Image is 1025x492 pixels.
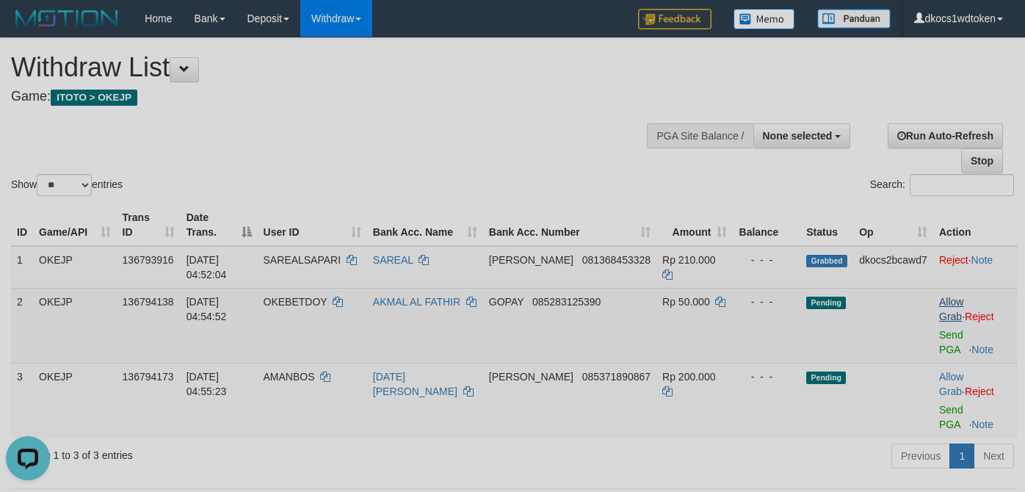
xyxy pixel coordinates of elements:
span: [DATE] 04:52:04 [186,254,227,281]
th: Status [800,204,853,246]
button: None selected [753,123,851,148]
span: Rp 210.000 [662,254,715,266]
a: Note [971,419,993,430]
span: Grabbed [806,255,847,267]
button: Open LiveChat chat widget [6,6,50,50]
a: Reject [965,311,994,322]
td: OKEJP [33,288,117,363]
span: [PERSON_NAME] [489,371,573,383]
span: Pending [806,297,846,309]
img: MOTION_logo.png [11,7,123,29]
th: Trans ID: activate to sort column ascending [117,204,181,246]
span: Rp 200.000 [662,371,715,383]
span: 136794173 [123,371,174,383]
a: AKMAL AL FATHIR [373,296,460,308]
span: None selected [763,130,833,142]
span: [DATE] 04:55:23 [186,371,227,397]
th: Balance [733,204,800,246]
input: Search: [910,174,1014,196]
span: · [939,371,965,397]
img: Button%20Memo.svg [734,9,795,29]
th: Game/API: activate to sort column ascending [33,204,117,246]
td: 1 [11,246,33,289]
span: AMANBOS [264,371,315,383]
th: Bank Acc. Name: activate to sort column ascending [367,204,483,246]
span: Pending [806,372,846,384]
span: 136794138 [123,296,174,308]
span: Copy 085283125390 to clipboard [532,296,601,308]
span: Copy 085371890867 to clipboard [582,371,651,383]
span: OKEBETDOY [264,296,327,308]
select: Showentries [37,174,92,196]
a: Next [974,444,1014,469]
div: PGA Site Balance / [647,123,753,148]
a: 1 [949,444,974,469]
td: 3 [11,363,33,438]
span: GOPAY [489,296,524,308]
th: Action [933,204,1018,246]
a: Reject [939,254,968,266]
img: panduan.png [817,9,891,29]
a: Note [971,344,993,355]
a: Run Auto-Refresh [888,123,1003,148]
a: Reject [965,386,994,397]
span: Rp 50.000 [662,296,710,308]
label: Show entries [11,174,123,196]
td: OKEJP [33,246,117,289]
div: Showing 1 to 3 of 3 entries [11,442,416,463]
th: ID [11,204,33,246]
span: Copy 081368453328 to clipboard [582,254,651,266]
th: Bank Acc. Number: activate to sort column ascending [483,204,656,246]
a: Stop [961,148,1003,173]
a: Allow Grab [939,296,963,322]
h1: Withdraw List [11,53,669,82]
th: Date Trans.: activate to sort column descending [181,204,258,246]
a: Send PGA [939,329,963,355]
th: Amount: activate to sort column ascending [656,204,733,246]
a: Send PGA [939,404,963,430]
div: - - - [739,369,794,384]
div: - - - [739,253,794,267]
th: User ID: activate to sort column ascending [258,204,367,246]
span: [PERSON_NAME] [489,254,573,266]
img: Feedback.jpg [638,9,711,29]
a: SAREAL [373,254,413,266]
span: · [939,296,965,322]
span: 136793916 [123,254,174,266]
a: Allow Grab [939,371,963,397]
td: OKEJP [33,363,117,438]
td: · [933,363,1018,438]
td: · [933,288,1018,363]
span: [DATE] 04:54:52 [186,296,227,322]
td: · [933,246,1018,289]
a: Note [971,254,993,266]
span: SAREALSAPARI [264,254,341,266]
label: Search: [870,174,1014,196]
h4: Game: [11,90,669,104]
th: Op: activate to sort column ascending [853,204,933,246]
td: dkocs2bcawd7 [853,246,933,289]
span: ITOTO > OKEJP [51,90,137,106]
a: [DATE][PERSON_NAME] [373,371,457,397]
td: 2 [11,288,33,363]
div: - - - [739,294,794,309]
a: Previous [891,444,950,469]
